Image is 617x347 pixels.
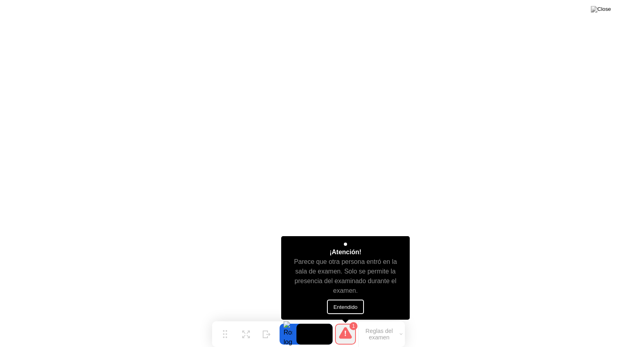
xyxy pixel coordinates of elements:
button: Reglas del examen [359,327,405,341]
img: Close [591,6,611,12]
div: 1 [349,322,358,330]
div: ¡Atención! [329,247,361,257]
div: Parece que otra persona entró en la sala de examen. Solo se permite la presencia del examinado du... [288,257,403,296]
button: Entendido [327,300,364,314]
